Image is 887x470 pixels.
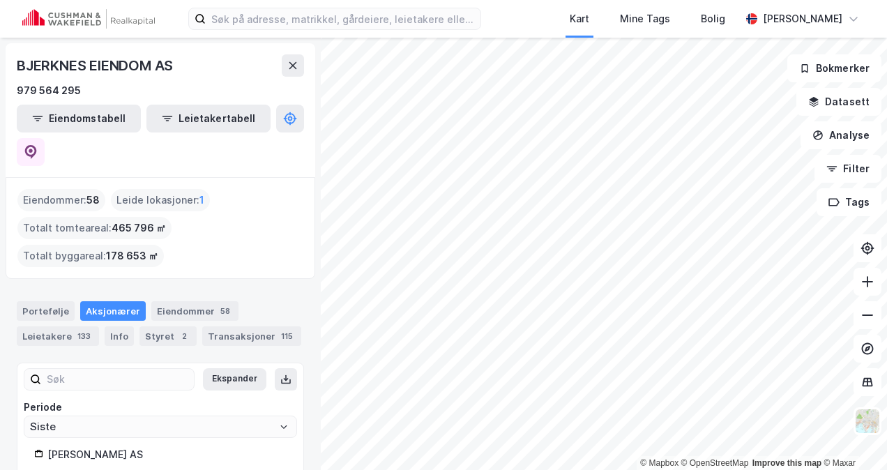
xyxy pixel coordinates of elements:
span: 465 796 ㎡ [112,220,166,236]
div: Portefølje [17,301,75,321]
div: 133 [75,329,93,343]
span: 1 [199,192,204,209]
button: Ekspander [203,368,266,391]
button: Leietakertabell [146,105,271,132]
button: Datasett [796,88,881,116]
div: Kart [570,10,589,27]
button: Analyse [801,121,881,149]
div: [PERSON_NAME] AS [47,446,287,463]
div: Eiendommer [151,301,238,321]
img: cushman-wakefield-realkapital-logo.202ea83816669bd177139c58696a8fa1.svg [22,9,155,29]
div: Periode [24,399,297,416]
div: BJERKNES EIENDOM AS [17,54,176,77]
input: Søk [41,369,194,390]
a: OpenStreetMap [681,458,749,468]
div: Leide lokasjoner : [111,189,210,211]
a: Improve this map [752,458,821,468]
div: Totalt tomteareal : [17,217,172,239]
div: Eiendommer : [17,189,105,211]
div: Kontrollprogram for chat [817,403,887,470]
div: Styret [139,326,197,346]
div: Info [105,326,134,346]
input: Søk på adresse, matrikkel, gårdeiere, leietakere eller personer [206,8,480,29]
button: Bokmerker [787,54,881,82]
button: Open [278,421,289,432]
iframe: Chat Widget [817,403,887,470]
span: 178 653 ㎡ [106,248,158,264]
div: 58 [218,304,233,318]
div: 2 [177,329,191,343]
div: Bolig [701,10,725,27]
button: Eiendomstabell [17,105,141,132]
button: Tags [817,188,881,216]
div: 115 [278,329,296,343]
span: 58 [86,192,100,209]
div: Aksjonærer [80,301,146,321]
div: Leietakere [17,326,99,346]
div: Mine Tags [620,10,670,27]
input: ClearOpen [24,416,296,437]
a: Mapbox [640,458,678,468]
button: Filter [814,155,881,183]
div: [PERSON_NAME] [763,10,842,27]
div: Transaksjoner [202,326,301,346]
div: 979 564 295 [17,82,81,99]
div: Totalt byggareal : [17,245,164,267]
